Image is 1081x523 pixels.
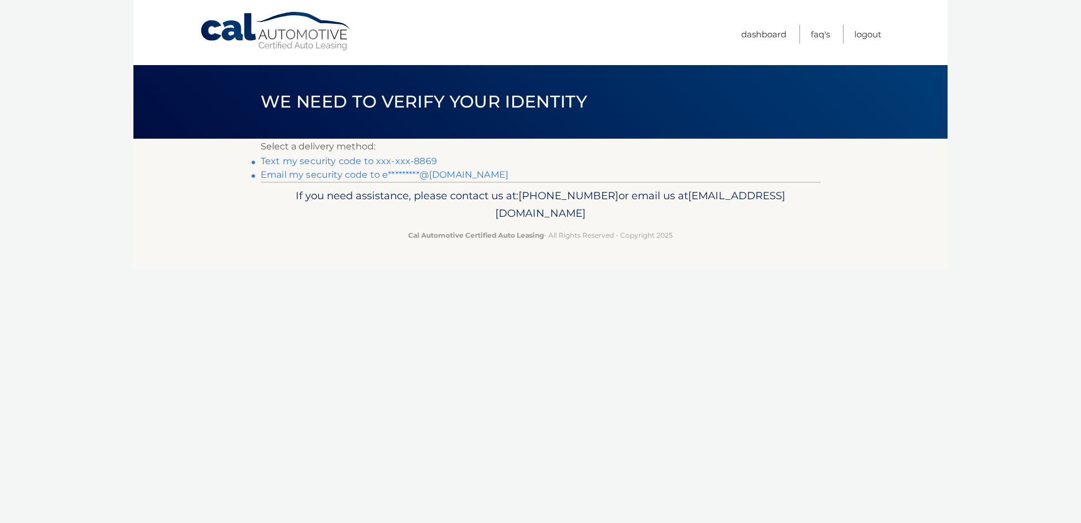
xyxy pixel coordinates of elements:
p: - All Rights Reserved - Copyright 2025 [268,229,813,241]
a: Email my security code to e*********@[DOMAIN_NAME] [261,169,508,180]
span: We need to verify your identity [261,91,587,112]
a: FAQ's [811,25,830,44]
p: Select a delivery method: [261,139,820,155]
a: Cal Automotive [200,11,352,52]
a: Text my security code to xxx-xxx-8869 [261,156,437,166]
a: Logout [854,25,881,44]
strong: Cal Automotive Certified Auto Leasing [408,231,544,239]
span: [PHONE_NUMBER] [518,189,619,202]
p: If you need assistance, please contact us at: or email us at [268,187,813,223]
a: Dashboard [741,25,786,44]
